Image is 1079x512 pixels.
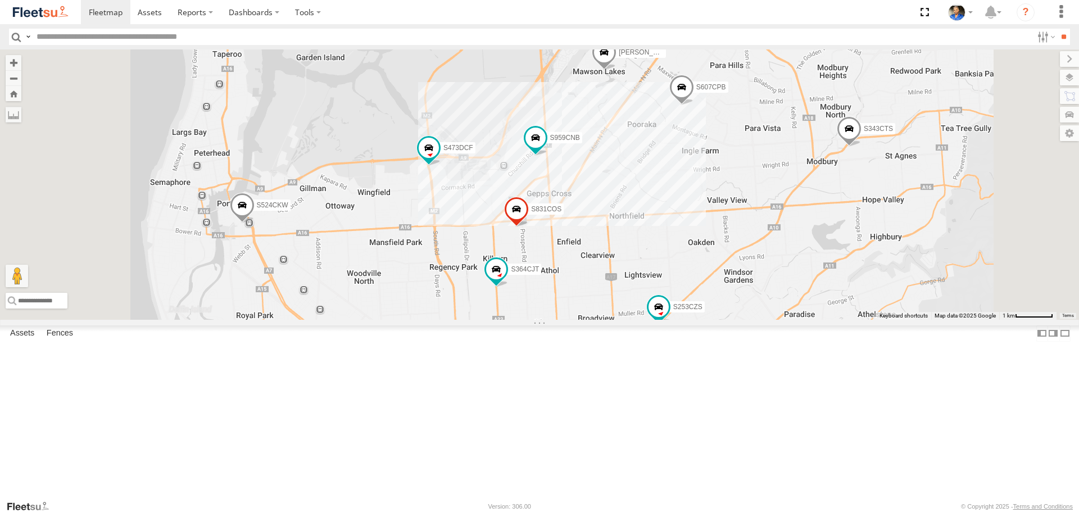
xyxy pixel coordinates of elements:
span: S607CPB [696,83,726,91]
span: S524CKW [257,202,288,210]
label: Map Settings [1060,125,1079,141]
span: S343CTS [864,125,893,133]
span: 1 km [1003,312,1015,319]
span: Map data ©2025 Google [935,312,996,319]
label: Assets [4,326,40,342]
button: Zoom out [6,70,21,86]
a: Terms (opens in new tab) [1062,313,1074,318]
label: Fences [41,326,79,342]
div: Matt Draper [944,4,977,21]
label: Measure [6,107,21,123]
button: Keyboard shortcuts [879,312,928,320]
button: Zoom Home [6,86,21,101]
img: fleetsu-logo-horizontal.svg [11,4,70,20]
a: Visit our Website [6,501,58,512]
label: Search Filter Options [1033,29,1057,45]
label: Search Query [24,29,33,45]
div: Version: 306.00 [488,503,531,510]
div: © Copyright 2025 - [961,503,1073,510]
button: Zoom in [6,55,21,70]
span: S831COS [531,206,561,214]
a: Terms and Conditions [1013,503,1073,510]
button: Drag Pegman onto the map to open Street View [6,265,28,287]
span: [PERSON_NAME] [619,48,674,56]
span: S253CZS [673,303,702,311]
button: Map scale: 1 km per 64 pixels [999,312,1057,320]
label: Dock Summary Table to the Right [1048,325,1059,342]
span: S364CJT [511,265,539,273]
span: S959CNB [550,134,580,142]
i: ? [1017,3,1035,21]
label: Hide Summary Table [1059,325,1071,342]
label: Dock Summary Table to the Left [1036,325,1048,342]
span: S473DCF [443,144,473,152]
